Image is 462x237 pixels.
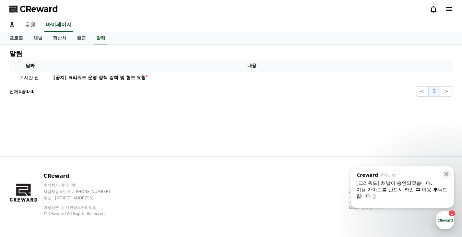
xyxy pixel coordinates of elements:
[100,193,108,198] span: 설정
[9,50,22,57] h4: 알림
[43,205,64,210] a: 이용약관
[94,32,108,44] a: 알림
[53,74,146,81] div: [공지] 크리워드 운영 정책 강화 및 협조 요청
[428,86,440,97] button: 1
[9,60,51,72] th: 날짜
[43,183,123,188] p: 주식회사 와이피랩
[43,172,123,180] p: CReward
[43,183,84,199] a: 1대화
[65,205,97,210] a: 개인정보처리방침
[26,89,29,94] strong: 1
[20,18,41,32] a: 음원
[44,18,73,32] a: 마이페이지
[28,32,48,44] a: 채널
[43,189,123,194] p: 사업자등록번호 : [PHONE_NUMBER]
[20,193,24,198] span: 홈
[18,89,22,94] strong: 1
[9,4,58,14] a: CReward
[72,32,91,44] a: 출금
[66,183,68,188] span: 1
[9,88,34,95] p: 전체 중 -
[84,183,124,199] a: 설정
[48,32,72,44] a: 정산서
[2,183,43,199] a: 홈
[43,196,123,201] p: 주소 : [STREET_ADDRESS]
[43,211,123,216] p: © CReward All Rights Reserved.
[31,89,34,94] strong: 1
[349,189,453,210] p: App Store, iCloud, iCloud Drive 및 iTunes Store는 미국과 그 밖의 나라 및 지역에서 등록된 Apple Inc.의 서비스 상표입니다. Goo...
[12,74,48,81] p: 4시간 전
[4,18,20,32] a: 홈
[416,86,428,97] button: <
[4,32,28,44] a: 프로필
[53,74,450,81] a: [공지] 크리워드 운영 정책 강화 및 협조 요청
[51,60,453,72] th: 내용
[440,86,453,97] button: >
[20,4,58,14] span: CReward
[59,193,67,198] span: 대화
